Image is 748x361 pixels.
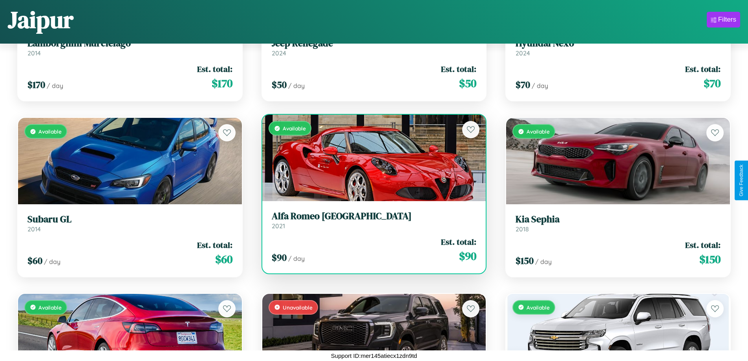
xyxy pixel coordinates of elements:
[272,38,477,49] h3: Jeep Renegade
[27,49,41,57] span: 2014
[459,75,476,91] span: $ 50
[27,78,45,91] span: $ 170
[532,82,548,90] span: / day
[272,211,477,222] h3: Alfa Romeo [GEOGRAPHIC_DATA]
[272,78,287,91] span: $ 50
[27,254,42,267] span: $ 60
[707,12,740,27] button: Filters
[699,251,721,267] span: $ 150
[441,236,476,247] span: Est. total:
[38,304,62,311] span: Available
[215,251,232,267] span: $ 60
[197,239,232,251] span: Est. total:
[516,49,530,57] span: 2024
[27,38,232,49] h3: Lamborghini Murcielago
[27,214,232,225] h3: Subaru GL
[47,82,63,90] span: / day
[288,82,305,90] span: / day
[272,251,287,264] span: $ 90
[739,165,744,196] div: Give Feedback
[527,128,550,135] span: Available
[212,75,232,91] span: $ 170
[459,248,476,264] span: $ 90
[441,63,476,75] span: Est. total:
[516,214,721,225] h3: Kia Sephia
[8,4,73,36] h1: Jaipur
[685,63,721,75] span: Est. total:
[272,49,286,57] span: 2024
[718,16,736,24] div: Filters
[27,225,41,233] span: 2014
[516,225,529,233] span: 2018
[283,125,306,132] span: Available
[288,255,305,262] span: / day
[516,38,721,57] a: Hyundai Nexo2024
[704,75,721,91] span: $ 70
[27,214,232,233] a: Subaru GL2014
[272,222,285,230] span: 2021
[516,78,530,91] span: $ 70
[272,38,477,57] a: Jeep Renegade2024
[331,350,417,361] p: Support ID: mer145atiecx1zdn9td
[527,304,550,311] span: Available
[516,38,721,49] h3: Hyundai Nexo
[283,304,313,311] span: Unavailable
[38,128,62,135] span: Available
[685,239,721,251] span: Est. total:
[516,254,534,267] span: $ 150
[272,211,477,230] a: Alfa Romeo [GEOGRAPHIC_DATA]2021
[44,258,60,266] span: / day
[197,63,232,75] span: Est. total:
[27,38,232,57] a: Lamborghini Murcielago2014
[516,214,721,233] a: Kia Sephia2018
[535,258,552,266] span: / day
